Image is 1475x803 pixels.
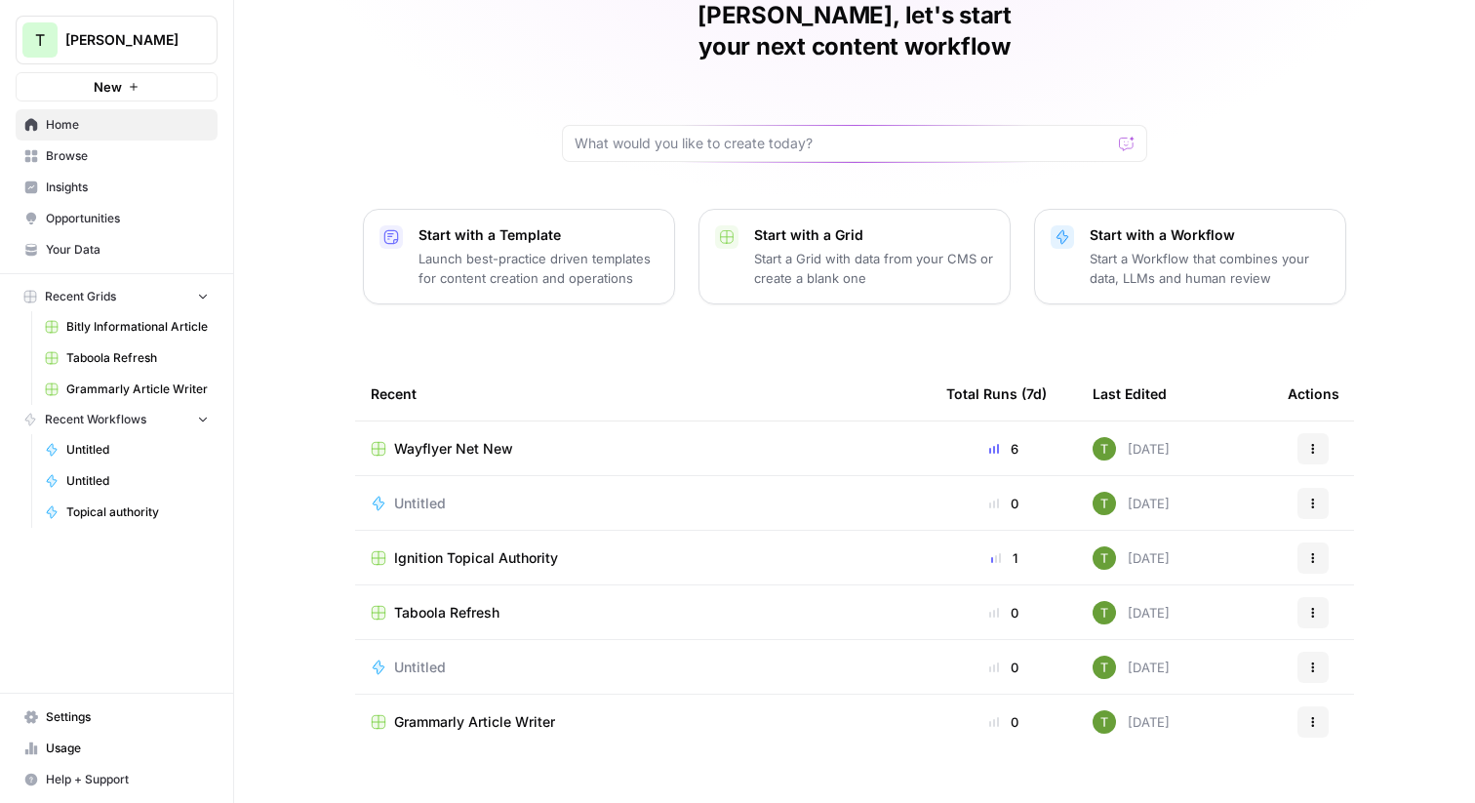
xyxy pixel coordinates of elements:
img: yba7bbzze900hr86j8rqqvfn473j [1093,656,1116,679]
span: Taboola Refresh [394,603,499,622]
a: Topical authority [36,497,218,528]
a: Home [16,109,218,141]
a: Grammarly Article Writer [371,712,915,732]
span: T [35,28,45,52]
p: Start a Workflow that combines your data, LLMs and human review [1090,249,1330,288]
a: Untitled [371,658,915,677]
a: Bitly Informational Article [36,311,218,342]
span: Recent Workflows [45,411,146,428]
span: Untitled [66,441,209,459]
p: Start with a Template [419,225,658,245]
button: New [16,72,218,101]
span: [PERSON_NAME] [65,30,183,50]
span: Grammarly Article Writer [66,381,209,398]
span: Grammarly Article Writer [394,712,555,732]
span: Untitled [394,494,446,513]
span: Usage [46,740,209,757]
span: Home [46,116,209,134]
a: Opportunities [16,203,218,234]
div: [DATE] [1093,601,1170,624]
img: yba7bbzze900hr86j8rqqvfn473j [1093,492,1116,515]
button: Recent Grids [16,282,218,311]
button: Help + Support [16,764,218,795]
span: Settings [46,708,209,726]
span: Untitled [66,472,209,490]
div: Recent [371,367,915,421]
button: Start with a TemplateLaunch best-practice driven templates for content creation and operations [363,209,675,304]
button: Start with a GridStart a Grid with data from your CMS or create a blank one [698,209,1011,304]
div: Total Runs (7d) [946,367,1047,421]
div: Actions [1288,367,1339,421]
span: Bitly Informational Article [66,318,209,336]
button: Recent Workflows [16,405,218,434]
div: Last Edited [1093,367,1167,421]
span: Ignition Topical Authority [394,548,558,568]
div: [DATE] [1093,492,1170,515]
a: Untitled [36,434,218,465]
a: Taboola Refresh [371,603,915,622]
a: Usage [16,733,218,764]
span: Untitled [394,658,446,677]
div: 0 [946,658,1061,677]
p: Start with a Workflow [1090,225,1330,245]
div: 0 [946,494,1061,513]
a: Taboola Refresh [36,342,218,374]
span: New [94,77,122,97]
div: [DATE] [1093,710,1170,734]
p: Start a Grid with data from your CMS or create a blank one [754,249,994,288]
span: Wayflyer Net New [394,439,513,459]
div: 6 [946,439,1061,459]
a: Insights [16,172,218,203]
span: Taboola Refresh [66,349,209,367]
span: Insights [46,179,209,196]
a: Ignition Topical Authority [371,548,915,568]
img: yba7bbzze900hr86j8rqqvfn473j [1093,710,1116,734]
a: Settings [16,702,218,733]
a: Untitled [36,465,218,497]
p: Start with a Grid [754,225,994,245]
div: 1 [946,548,1061,568]
a: Grammarly Article Writer [36,374,218,405]
span: Browse [46,147,209,165]
div: [DATE] [1093,437,1170,461]
img: yba7bbzze900hr86j8rqqvfn473j [1093,437,1116,461]
button: Workspace: Travis Demo [16,16,218,64]
span: Help + Support [46,771,209,788]
a: Untitled [371,494,915,513]
a: Wayflyer Net New [371,439,915,459]
span: Recent Grids [45,288,116,305]
input: What would you like to create today? [575,134,1111,153]
div: 0 [946,712,1061,732]
span: Your Data [46,241,209,259]
span: Topical authority [66,503,209,521]
a: Your Data [16,234,218,265]
div: 0 [946,603,1061,622]
p: Launch best-practice driven templates for content creation and operations [419,249,658,288]
img: yba7bbzze900hr86j8rqqvfn473j [1093,546,1116,570]
div: [DATE] [1093,546,1170,570]
a: Browse [16,141,218,172]
img: yba7bbzze900hr86j8rqqvfn473j [1093,601,1116,624]
button: Start with a WorkflowStart a Workflow that combines your data, LLMs and human review [1034,209,1346,304]
span: Opportunities [46,210,209,227]
div: [DATE] [1093,656,1170,679]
